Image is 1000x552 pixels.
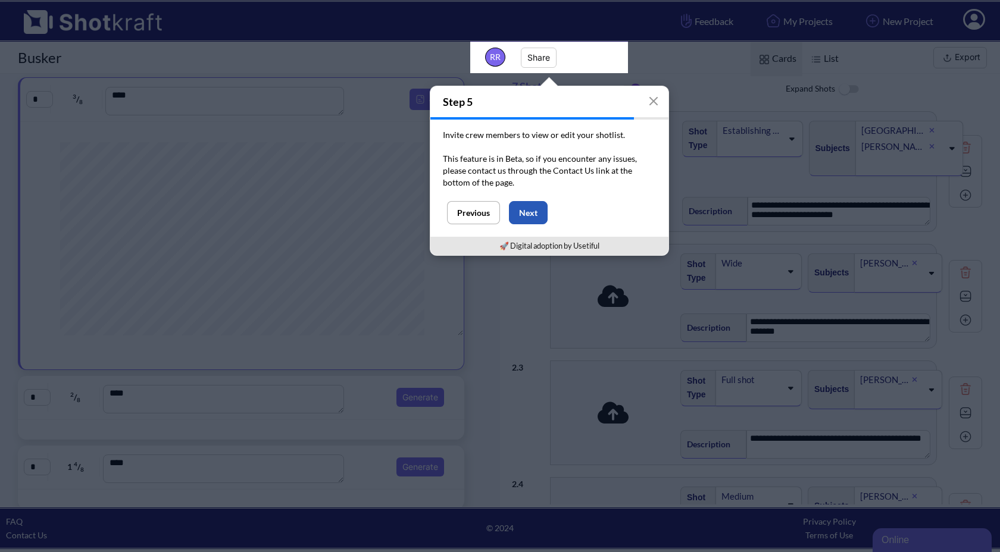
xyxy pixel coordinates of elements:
[447,201,500,224] button: Previous
[443,129,656,141] p: Invite crew members to view or edit your shotlist.
[499,241,599,250] a: 🚀 Digital adoption by Usetiful
[509,201,548,224] button: Next
[443,153,656,189] p: This feature is in Beta, so if you encounter any issues, please contact us through the Contact Us...
[9,7,110,21] div: Online
[430,86,668,117] h4: Step 5
[485,48,505,67] span: RR
[521,48,557,68] button: Share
